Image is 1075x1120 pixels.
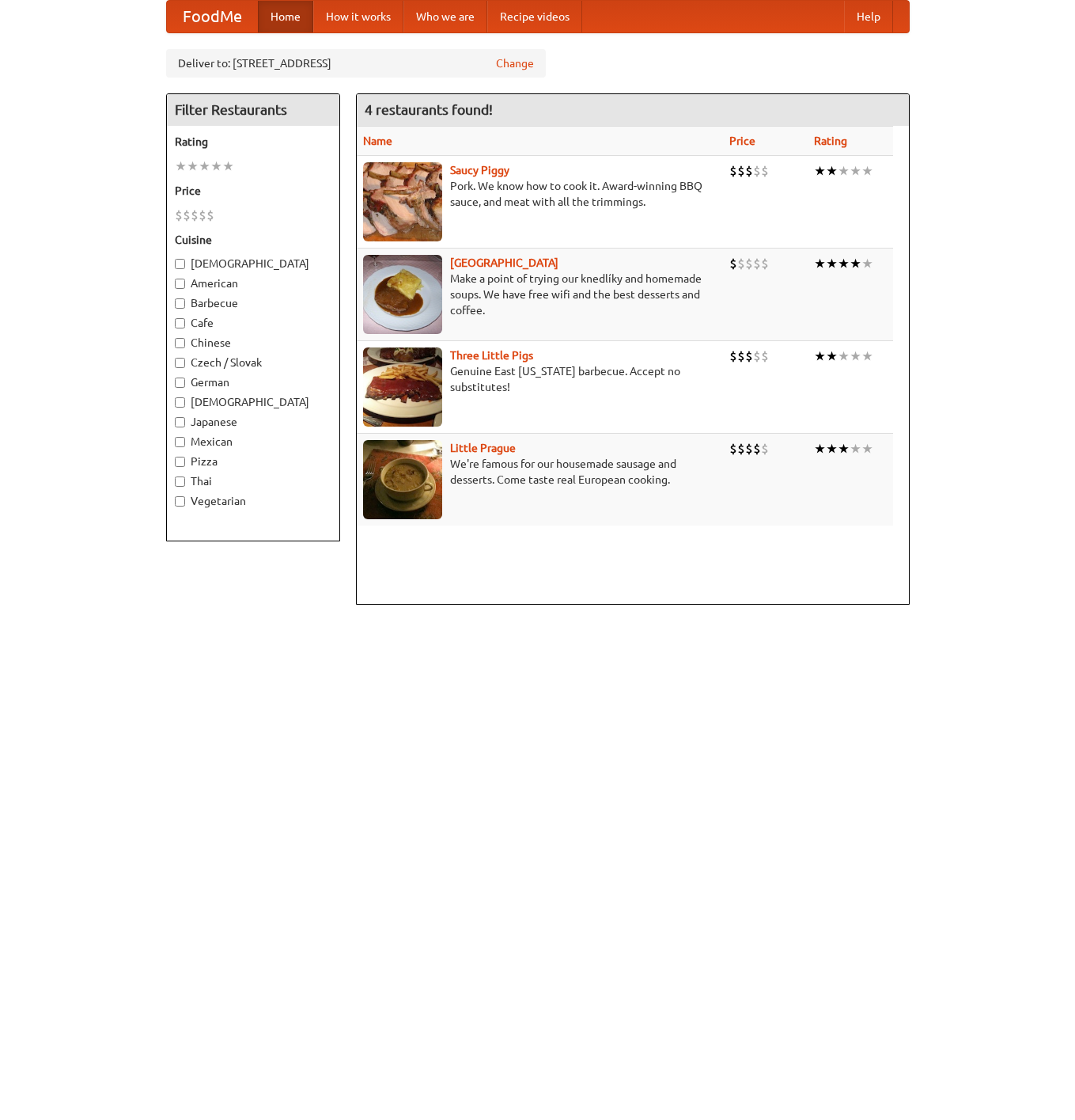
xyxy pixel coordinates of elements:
[175,476,185,487] input: Thai
[175,394,331,410] label: [DEMOGRAPHIC_DATA]
[761,255,769,272] li: $
[258,1,313,32] a: Home
[210,158,222,175] li: ★
[761,162,769,180] li: $
[745,440,753,457] li: $
[175,414,331,430] label: Japanese
[199,158,210,175] li: ★
[363,135,392,147] a: Name
[753,162,761,180] li: $
[737,440,745,457] li: $
[175,232,331,248] h5: Cuisine
[814,162,826,180] li: ★
[175,259,185,269] input: [DEMOGRAPHIC_DATA]
[838,255,850,272] li: ★
[175,378,185,388] input: German
[365,102,493,117] ng-pluralize: 4 restaurants found!
[850,440,861,457] li: ★
[167,1,258,32] a: FoodMe
[826,347,838,365] li: ★
[175,315,331,331] label: Cafe
[175,275,331,291] label: American
[175,207,183,224] li: $
[814,347,826,365] li: ★
[363,255,442,334] img: czechpoint.jpg
[861,255,873,272] li: ★
[761,440,769,457] li: $
[175,158,187,175] li: ★
[175,358,185,368] input: Czech / Slovak
[814,440,826,457] li: ★
[175,256,331,271] label: [DEMOGRAPHIC_DATA]
[175,457,185,467] input: Pizza
[206,207,214,224] li: $
[175,493,331,509] label: Vegetarian
[175,335,331,351] label: Chinese
[753,255,761,272] li: $
[737,162,745,180] li: $
[745,162,753,180] li: $
[850,347,861,365] li: ★
[175,134,331,150] h5: Rating
[729,440,737,457] li: $
[861,440,873,457] li: ★
[745,255,753,272] li: $
[838,162,850,180] li: ★
[838,440,850,457] li: ★
[861,347,873,365] li: ★
[313,1,403,32] a: How it works
[175,437,185,447] input: Mexican
[363,162,442,241] img: saucy.jpg
[729,162,737,180] li: $
[450,349,533,362] a: Three Little Pigs
[403,1,487,32] a: Who we are
[222,158,234,175] li: ★
[814,135,847,147] a: Rating
[729,255,737,272] li: $
[729,135,755,147] a: Price
[753,347,761,365] li: $
[487,1,582,32] a: Recipe videos
[826,255,838,272] li: ★
[183,207,191,224] li: $
[175,454,331,469] label: Pizza
[363,456,717,488] p: We're famous for our housemade sausage and desserts. Come taste real European cooking.
[737,347,745,365] li: $
[175,298,185,309] input: Barbecue
[861,162,873,180] li: ★
[199,207,206,224] li: $
[175,397,185,408] input: [DEMOGRAPHIC_DATA]
[175,434,331,450] label: Mexican
[175,295,331,311] label: Barbecue
[761,347,769,365] li: $
[496,55,534,71] a: Change
[850,255,861,272] li: ★
[175,338,185,348] input: Chinese
[814,255,826,272] li: ★
[363,363,717,395] p: Genuine East [US_STATE] barbecue. Accept no substitutes!
[745,347,753,365] li: $
[363,347,442,427] img: littlepigs.jpg
[450,442,516,454] a: Little Prague
[450,256,558,269] a: [GEOGRAPHIC_DATA]
[363,440,442,519] img: littleprague.jpg
[363,271,717,318] p: Make a point of trying our knedlíky and homemade soups. We have free wifi and the best desserts a...
[363,178,717,210] p: Pork. We know how to cook it. Award-winning BBQ sauce, and meat with all the trimmings.
[175,183,331,199] h5: Price
[175,496,185,507] input: Vegetarian
[175,355,331,370] label: Czech / Slovak
[450,164,509,177] a: Saucy Piggy
[175,417,185,427] input: Japanese
[175,374,331,390] label: German
[838,347,850,365] li: ★
[175,279,185,289] input: American
[826,162,838,180] li: ★
[187,158,199,175] li: ★
[175,318,185,328] input: Cafe
[729,347,737,365] li: $
[175,473,331,489] label: Thai
[166,49,546,78] div: Deliver to: [STREET_ADDRESS]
